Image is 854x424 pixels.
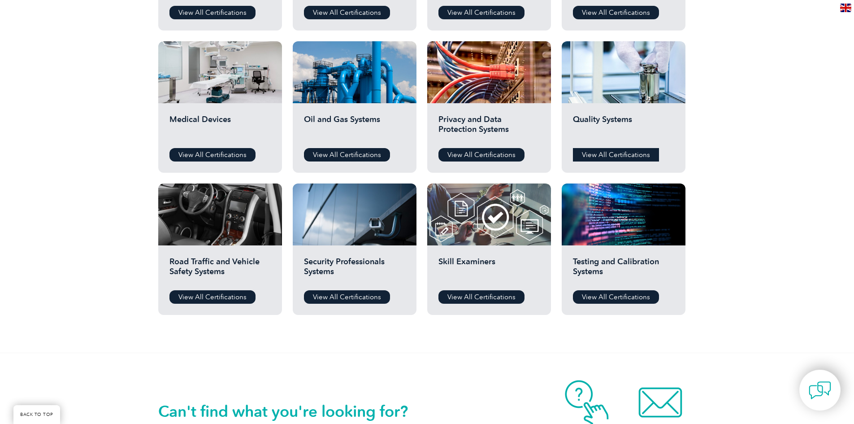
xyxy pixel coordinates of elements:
a: View All Certifications [169,290,256,304]
a: View All Certifications [169,6,256,19]
img: en [840,4,851,12]
a: BACK TO TOP [13,405,60,424]
h2: Testing and Calibration Systems [573,257,674,284]
h2: Medical Devices [169,114,271,141]
h2: Road Traffic and Vehicle Safety Systems [169,257,271,284]
h2: Security Professionals Systems [304,257,405,284]
h2: Can't find what you're looking for? [158,404,427,419]
h2: Oil and Gas Systems [304,114,405,141]
a: View All Certifications [573,290,659,304]
a: View All Certifications [438,148,525,162]
h2: Privacy and Data Protection Systems [438,114,540,141]
a: View All Certifications [573,148,659,162]
a: View All Certifications [169,148,256,162]
a: View All Certifications [304,6,390,19]
img: contact-chat.png [809,379,831,402]
a: View All Certifications [304,148,390,162]
a: View All Certifications [304,290,390,304]
a: View All Certifications [438,290,525,304]
a: View All Certifications [438,6,525,19]
h2: Skill Examiners [438,257,540,284]
a: View All Certifications [573,6,659,19]
h2: Quality Systems [573,114,674,141]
